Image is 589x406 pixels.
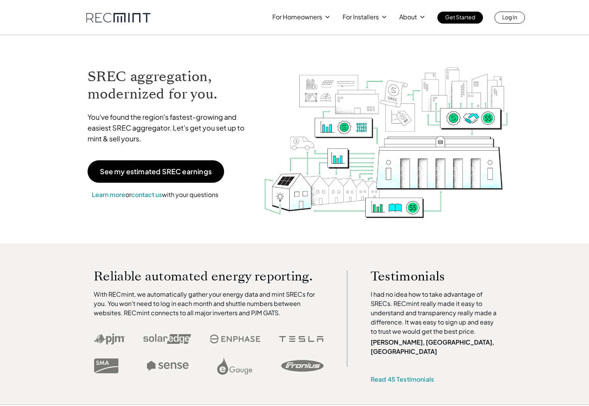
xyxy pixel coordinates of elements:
[272,12,322,22] p: For Homeowners
[371,375,434,383] a: Read 45 Testimonials
[399,12,417,22] p: About
[263,47,509,220] img: RECmint value cycle
[88,160,224,183] a: See my estimated SREC earnings
[371,270,486,282] p: Testimonials
[445,12,475,22] p: Get Started
[371,338,500,356] p: [PERSON_NAME], [GEOGRAPHIC_DATA], [GEOGRAPHIC_DATA]
[100,168,212,175] p: See my estimated SREC earnings
[494,12,525,24] a: Log In
[437,12,483,24] a: Get Started
[131,190,162,199] a: contact us
[343,12,379,22] p: For Installers
[88,112,252,144] p: You've found the region's fastest-growing and easiest SREC aggregator. Let's get you set up to mi...
[502,12,517,22] p: Log In
[371,290,500,336] p: I had no idea how to take advantage of SRECs. RECmint really made it easy to understand and trans...
[88,68,252,103] h1: SREC aggregation, modernized for you.
[92,190,125,199] a: Learn more
[94,290,324,318] p: With RECmint, we automatically gather your energy data and mint SRECs for you. You won't need to ...
[94,270,324,282] p: Reliable automated energy reporting.
[88,190,223,200] p: or with your questions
